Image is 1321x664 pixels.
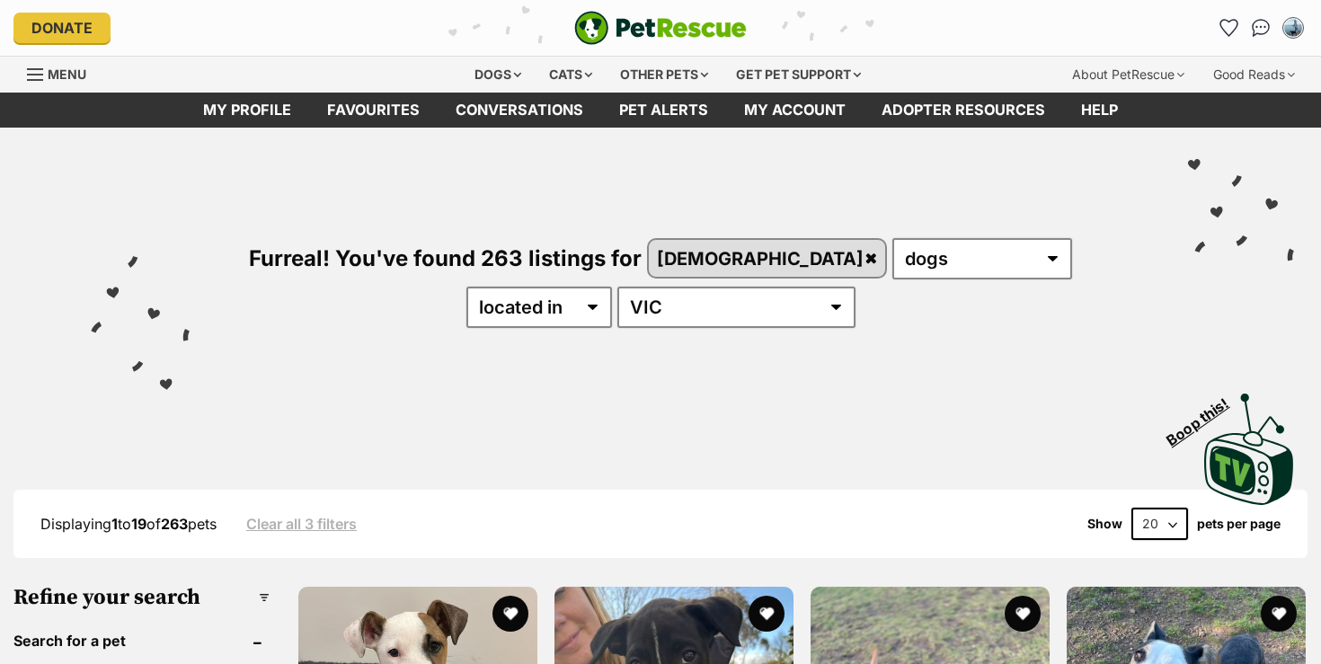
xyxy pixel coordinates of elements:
a: Boop this! [1204,377,1294,509]
div: Get pet support [723,57,873,93]
span: Displaying to of pets [40,515,217,533]
div: Cats [536,57,605,93]
div: Good Reads [1201,57,1308,93]
img: chat-41dd97257d64d25036548639549fe6c8038ab92f7586957e7f3b1b290dea8141.svg [1252,19,1271,37]
span: Furreal! You've found 263 listings for [249,245,642,271]
a: Favourites [309,93,438,128]
strong: 1 [111,515,118,533]
a: Clear all 3 filters [246,516,357,532]
a: Help [1063,93,1136,128]
label: pets per page [1197,517,1281,531]
a: Favourites [1214,13,1243,42]
a: conversations [438,93,601,128]
header: Search for a pet [13,633,270,649]
button: favourite [749,596,785,632]
a: Pet alerts [601,93,726,128]
a: PetRescue [574,11,747,45]
img: Tracee Hutchison profile pic [1284,19,1302,37]
span: Boop this! [1164,384,1246,448]
strong: 19 [131,515,146,533]
strong: 263 [161,515,188,533]
div: About PetRescue [1059,57,1197,93]
button: favourite [1261,596,1297,632]
button: favourite [1005,596,1041,632]
button: favourite [492,596,528,632]
a: Donate [13,13,111,43]
a: [DEMOGRAPHIC_DATA] [649,240,886,277]
h3: Refine your search [13,585,270,610]
div: Dogs [462,57,534,93]
button: My account [1279,13,1308,42]
span: Menu [48,66,86,82]
a: My profile [185,93,309,128]
span: Show [1087,517,1122,531]
a: Menu [27,57,99,89]
ul: Account quick links [1214,13,1308,42]
img: logo-e224e6f780fb5917bec1dbf3a21bbac754714ae5b6737aabdf751b685950b380.svg [574,11,747,45]
a: Adopter resources [864,93,1063,128]
img: PetRescue TV logo [1204,394,1294,505]
a: Conversations [1246,13,1275,42]
div: Other pets [607,57,721,93]
a: My account [726,93,864,128]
